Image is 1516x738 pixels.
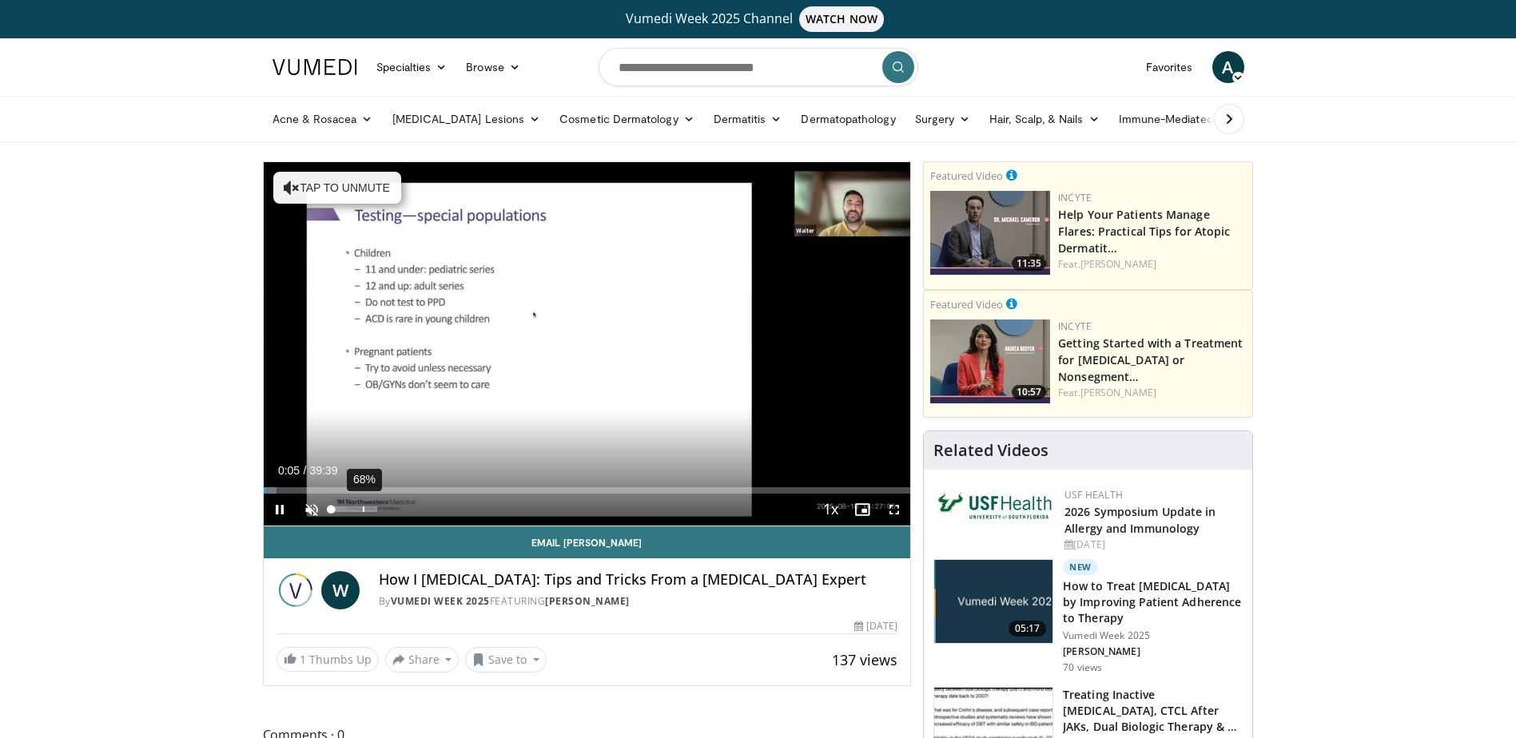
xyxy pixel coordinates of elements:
img: 686d8672-2919-4606-b2e9-16909239eac7.jpg.150x105_q85_crop-smart_upscale.jpg [934,560,1052,643]
a: Browse [456,51,530,83]
img: 601112bd-de26-4187-b266-f7c9c3587f14.png.150x105_q85_crop-smart_upscale.jpg [930,191,1050,275]
button: Tap to unmute [273,172,401,204]
div: [DATE] [854,619,897,633]
a: Incyte [1058,191,1092,204]
button: Unmute [296,494,328,526]
button: Playback Rate [814,494,846,526]
a: Incyte [1058,319,1092,333]
a: 2026 Symposium Update in Allergy and Immunology [1064,504,1216,536]
a: Vumedi Week 2025 [391,594,490,608]
img: e02a99de-beb8-4d69-a8cb-018b1ffb8f0c.png.150x105_q85_crop-smart_upscale.jpg [930,319,1050,403]
div: [DATE] [1064,538,1239,552]
div: Feat. [1058,386,1246,400]
p: [PERSON_NAME] [1063,645,1243,658]
a: [PERSON_NAME] [545,594,630,608]
span: 137 views [832,650,897,669]
img: Vumedi Week 2025 [277,571,315,609]
input: Search topics, interventions [599,48,918,86]
span: / [304,464,307,477]
a: Favorites [1136,51,1203,83]
h4: Related Videos [933,441,1048,460]
h3: How to Treat [MEDICAL_DATA] by Improving Patient Adherence to Therapy [1063,578,1243,626]
a: 11:35 [930,191,1050,275]
a: Surgery [905,103,981,135]
span: 0:05 [278,464,300,477]
button: Share [385,647,460,673]
button: Save to [465,647,547,673]
a: 10:57 [930,319,1050,403]
a: A [1212,51,1244,83]
a: Dermatopathology [791,103,905,135]
a: [PERSON_NAME] [1080,386,1156,399]
button: Enable picture-in-picture mode [846,494,878,526]
a: 05:17 New How to Treat [MEDICAL_DATA] by Improving Patient Adherence to Therapy Vumedi Week 2025 ... [933,559,1243,674]
a: Cosmetic Dermatology [550,103,703,135]
a: [PERSON_NAME] [1080,257,1156,271]
a: [MEDICAL_DATA] Lesions [383,103,551,135]
button: Fullscreen [878,494,910,526]
div: Progress Bar [264,487,911,494]
a: W [321,571,360,609]
video-js: Video Player [264,162,911,526]
span: 1 [300,652,306,667]
p: New [1063,559,1098,575]
a: Immune-Mediated [1109,103,1239,135]
p: 70 views [1063,661,1102,674]
img: VuMedi Logo [273,59,357,75]
span: 10:57 [1012,385,1046,399]
div: By FEATURING [379,594,898,609]
a: Specialties [367,51,457,83]
span: 11:35 [1012,256,1046,271]
img: 6ba8804a-8538-4002-95e7-a8f8012d4a11.png.150x105_q85_autocrop_double_scale_upscale_version-0.2.jpg [937,488,1056,523]
a: Help Your Patients Manage Flares: Practical Tips for Atopic Dermatit… [1058,207,1230,256]
a: USF Health [1064,488,1123,502]
a: Email [PERSON_NAME] [264,526,911,558]
span: WATCH NOW [799,6,884,32]
div: Volume Level [332,506,377,512]
span: 39:39 [309,464,337,477]
div: Feat. [1058,257,1246,272]
span: 05:17 [1009,621,1047,637]
a: Dermatitis [704,103,792,135]
small: Featured Video [930,297,1003,311]
small: Featured Video [930,169,1003,183]
p: Vumedi Week 2025 [1063,629,1243,642]
button: Pause [264,494,296,526]
a: Vumedi Week 2025 ChannelWATCH NOW [275,6,1242,32]
a: Acne & Rosacea [263,103,383,135]
a: Getting Started with a Treatment for [MEDICAL_DATA] or Nonsegment… [1058,335,1243,384]
h4: How I [MEDICAL_DATA]: Tips and Tricks From a [MEDICAL_DATA] Expert [379,571,898,589]
h3: Treating Inactive [MEDICAL_DATA], CTCL After JAKs, Dual Biologic Therapy & … [1063,687,1243,735]
a: 1 Thumbs Up [277,647,379,672]
a: Hair, Scalp, & Nails [980,103,1108,135]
